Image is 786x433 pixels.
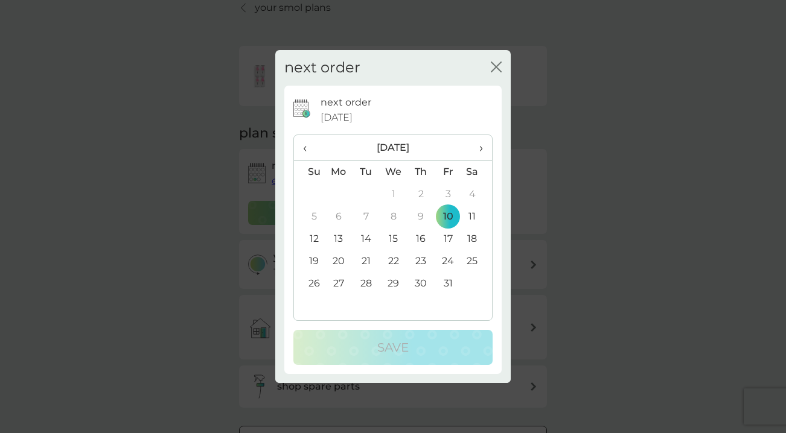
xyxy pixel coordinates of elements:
td: 1 [380,183,407,206]
td: 6 [325,206,353,228]
td: 11 [462,206,492,228]
td: 14 [353,228,380,250]
th: Th [407,160,435,183]
td: 10 [435,206,462,228]
td: 31 [435,273,462,295]
button: close [491,62,502,74]
th: Tu [353,160,380,183]
td: 18 [462,228,492,250]
p: Save [377,338,409,357]
span: [DATE] [321,110,353,125]
td: 24 [435,250,462,273]
span: ‹ [303,135,316,160]
td: 25 [462,250,492,273]
td: 15 [380,228,407,250]
td: 2 [407,183,435,206]
td: 7 [353,206,380,228]
td: 4 [462,183,492,206]
td: 21 [353,250,380,273]
td: 29 [380,273,407,295]
td: 27 [325,273,353,295]
td: 16 [407,228,435,250]
td: 22 [380,250,407,273]
button: Save [293,330,493,365]
td: 23 [407,250,435,273]
td: 9 [407,206,435,228]
th: Sa [462,160,492,183]
td: 26 [294,273,325,295]
td: 8 [380,206,407,228]
td: 19 [294,250,325,273]
h2: next order [284,59,360,77]
th: Mo [325,160,353,183]
th: We [380,160,407,183]
td: 20 [325,250,353,273]
span: › [471,135,483,160]
th: Su [294,160,325,183]
th: Fr [435,160,462,183]
td: 17 [435,228,462,250]
td: 5 [294,206,325,228]
td: 13 [325,228,353,250]
td: 28 [353,273,380,295]
td: 3 [435,183,462,206]
th: [DATE] [325,135,462,161]
td: 12 [294,228,325,250]
p: next order [321,95,371,110]
td: 30 [407,273,435,295]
